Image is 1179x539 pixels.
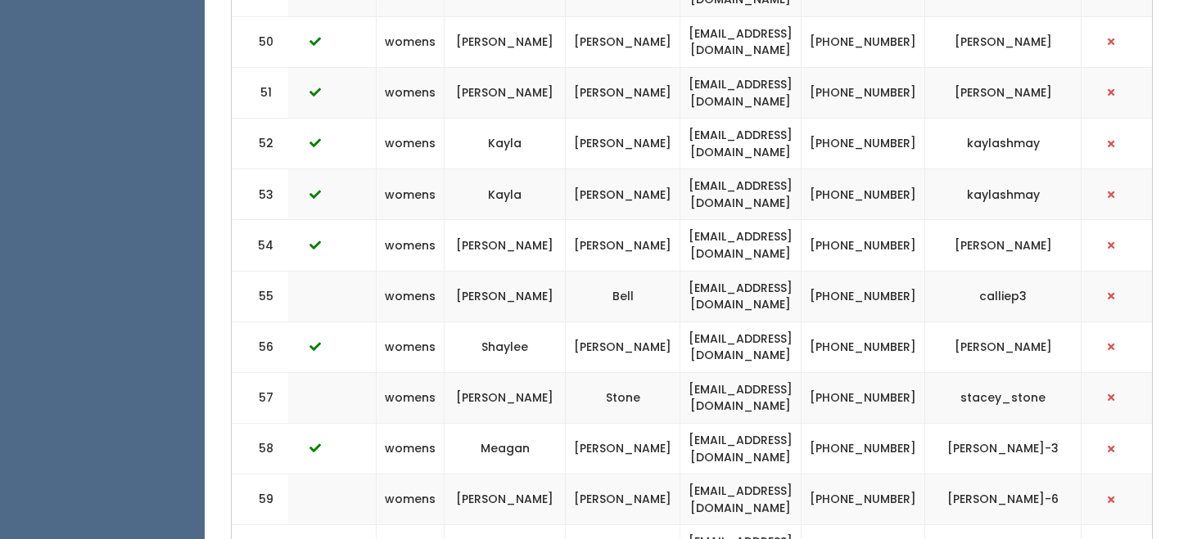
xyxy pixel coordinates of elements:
td: [EMAIL_ADDRESS][DOMAIN_NAME] [680,119,802,169]
td: womens [377,67,445,118]
td: Meagan [445,424,566,474]
td: [PERSON_NAME] [566,220,680,271]
td: [PHONE_NUMBER] [802,474,925,525]
td: [PERSON_NAME] [445,67,566,118]
td: 58 [232,424,289,474]
td: 54 [232,220,289,271]
td: [PERSON_NAME] [925,67,1082,118]
td: [PHONE_NUMBER] [802,119,925,169]
td: [EMAIL_ADDRESS][DOMAIN_NAME] [680,16,802,67]
td: [EMAIL_ADDRESS][DOMAIN_NAME] [680,169,802,220]
td: [PERSON_NAME]-6 [925,474,1082,525]
td: 50 [232,16,289,67]
td: [PERSON_NAME] [566,119,680,169]
td: [PERSON_NAME] [445,474,566,525]
td: [EMAIL_ADDRESS][DOMAIN_NAME] [680,67,802,118]
td: womens [377,424,445,474]
td: 51 [232,67,289,118]
td: Stone [566,372,680,423]
td: [EMAIL_ADDRESS][DOMAIN_NAME] [680,220,802,271]
td: kaylashmay [925,169,1082,220]
td: [EMAIL_ADDRESS][DOMAIN_NAME] [680,321,802,372]
td: [PERSON_NAME] [445,16,566,67]
td: womens [377,474,445,525]
td: 56 [232,321,289,372]
td: womens [377,169,445,220]
td: [PHONE_NUMBER] [802,372,925,423]
td: [PERSON_NAME] [566,169,680,220]
td: [PERSON_NAME] [925,220,1082,271]
td: womens [377,119,445,169]
td: [PERSON_NAME] [566,16,680,67]
td: [PERSON_NAME] [445,271,566,321]
td: 52 [232,119,289,169]
td: Shaylee [445,321,566,372]
td: [PHONE_NUMBER] [802,271,925,321]
td: [PERSON_NAME] [566,424,680,474]
td: [PERSON_NAME] [566,67,680,118]
td: [EMAIL_ADDRESS][DOMAIN_NAME] [680,424,802,474]
td: calliep3 [925,271,1082,321]
td: [PERSON_NAME] [925,16,1082,67]
td: [PHONE_NUMBER] [802,424,925,474]
td: [EMAIL_ADDRESS][DOMAIN_NAME] [680,474,802,525]
td: stacey_stone [925,372,1082,423]
td: [PHONE_NUMBER] [802,67,925,118]
td: womens [377,271,445,321]
td: [PERSON_NAME]-3 [925,424,1082,474]
td: [PERSON_NAME] [925,321,1082,372]
td: [PERSON_NAME] [566,474,680,525]
td: womens [377,220,445,271]
td: womens [377,372,445,423]
td: 57 [232,372,289,423]
td: 53 [232,169,289,220]
td: [PERSON_NAME] [445,372,566,423]
td: [PHONE_NUMBER] [802,220,925,271]
td: [PHONE_NUMBER] [802,16,925,67]
td: [EMAIL_ADDRESS][DOMAIN_NAME] [680,271,802,321]
td: womens [377,16,445,67]
td: [PERSON_NAME] [566,321,680,372]
td: [PERSON_NAME] [445,220,566,271]
td: Kayla [445,169,566,220]
td: [PHONE_NUMBER] [802,169,925,220]
td: kaylashmay [925,119,1082,169]
td: Kayla [445,119,566,169]
td: Bell [566,271,680,321]
td: 55 [232,271,289,321]
td: 59 [232,474,289,525]
td: womens [377,321,445,372]
td: [EMAIL_ADDRESS][DOMAIN_NAME] [680,372,802,423]
td: [PHONE_NUMBER] [802,321,925,372]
